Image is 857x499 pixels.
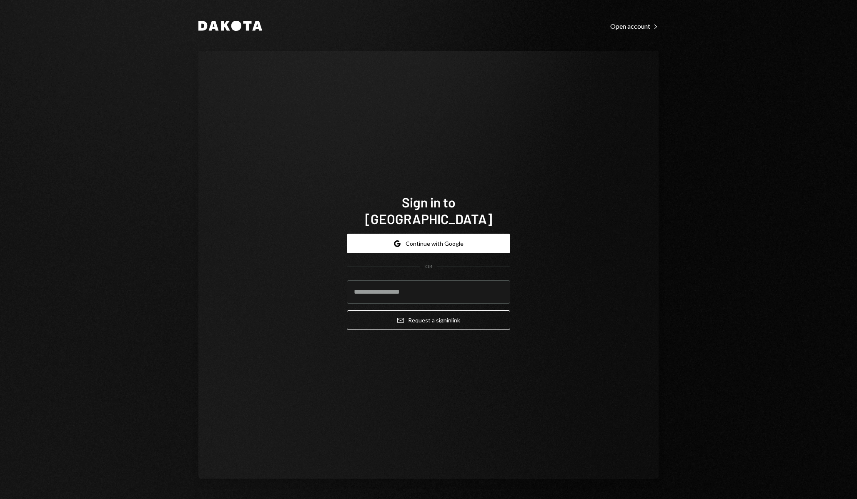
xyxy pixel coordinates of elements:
button: Continue with Google [347,234,510,253]
div: Open account [610,22,659,30]
button: Request a signinlink [347,310,510,330]
div: OR [425,263,432,270]
a: Open account [610,21,659,30]
h1: Sign in to [GEOGRAPHIC_DATA] [347,194,510,227]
